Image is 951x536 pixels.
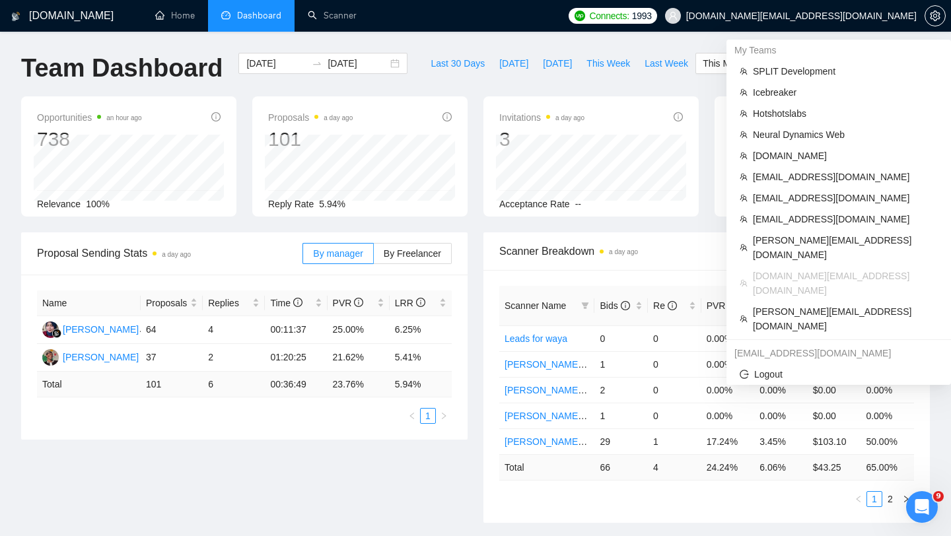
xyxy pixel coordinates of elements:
span: Scanner Name [505,300,566,311]
span: Proposals [268,110,353,125]
td: 0.00% [701,377,755,403]
a: [PERSON_NAME] - UI/UX Fintech [505,385,647,395]
span: [PERSON_NAME][EMAIL_ADDRESS][DOMAIN_NAME] [753,233,938,262]
time: a day ago [555,114,584,121]
td: 0.00% [701,351,755,377]
span: -- [575,199,581,209]
span: team [740,131,748,139]
td: 65.00 % [861,454,914,480]
td: 0.00% [754,403,808,428]
td: 4 [648,454,701,480]
span: right [902,495,910,503]
li: 2 [882,491,898,507]
span: [DOMAIN_NAME][EMAIL_ADDRESS][DOMAIN_NAME] [753,269,938,298]
div: My Teams [726,40,951,61]
li: Previous Page [404,408,420,424]
td: 0.00% [701,403,755,428]
span: team [740,244,748,251]
span: logout [740,370,749,379]
td: 0.00% [754,377,808,403]
span: Neural Dynamics Web [753,127,938,142]
button: This Month [695,53,756,74]
a: homeHome [155,10,195,21]
td: 3.45% [754,428,808,454]
span: team [740,279,748,287]
th: Proposals [141,290,203,316]
td: Total [499,454,594,480]
span: to [312,58,322,69]
td: 101 [141,372,203,397]
span: team [740,173,748,181]
span: user [668,11,678,20]
span: By manager [313,248,363,259]
span: info-circle [668,301,677,310]
th: Name [37,290,141,316]
span: PVR [333,298,364,308]
td: 00:11:37 [265,316,327,344]
span: dashboard [221,11,230,20]
input: End date [328,56,388,71]
a: 1 [421,409,435,423]
span: [EMAIL_ADDRESS][DOMAIN_NAME] [753,170,938,184]
span: Time [270,298,302,308]
time: a day ago [324,114,353,121]
td: 21.62% [328,344,390,372]
span: right [440,412,448,420]
li: Previous Page [851,491,866,507]
td: 17.24% [701,428,755,454]
a: Leads for waya [505,333,567,344]
span: info-circle [674,112,683,121]
span: Last Week [645,56,688,71]
span: Connects: [589,9,629,23]
td: 25.00% [328,316,390,344]
a: RH[PERSON_NAME] [42,323,139,334]
button: [DATE] [492,53,536,74]
iframe: Intercom live chat [906,491,938,523]
span: Last 30 Days [431,56,485,71]
a: [PERSON_NAME] - UI/UX Real Estate [505,411,664,421]
td: 1 [594,351,648,377]
li: 1 [866,491,882,507]
span: Hotshotslabs [753,106,938,121]
span: Relevance [37,199,81,209]
div: [PERSON_NAME] Azuatalam [63,350,184,364]
span: team [740,67,748,75]
span: info-circle [211,112,221,121]
td: 6.06 % [754,454,808,480]
span: Acceptance Rate [499,199,570,209]
span: team [740,152,748,160]
span: team [740,110,748,117]
button: setting [925,5,946,26]
td: 4 [203,316,265,344]
td: 5.94 % [390,372,452,397]
span: 100% [86,199,110,209]
span: team [740,88,748,96]
td: 64 [141,316,203,344]
li: 1 [420,408,436,424]
a: RA[PERSON_NAME] Azuatalam [42,351,184,362]
span: Re [653,300,677,311]
span: This Week [586,56,630,71]
span: Opportunities [37,110,142,125]
td: 0.00% [861,377,914,403]
button: [DATE] [536,53,579,74]
td: 29 [594,428,648,454]
td: Total [37,372,141,397]
a: setting [925,11,946,21]
a: [PERSON_NAME] - UI/UX General [505,436,649,447]
button: Last Week [637,53,695,74]
span: [DATE] [499,56,528,71]
span: left [855,495,863,503]
button: left [404,408,420,424]
td: 5.41% [390,344,452,372]
td: 0 [648,325,701,351]
span: setting [925,11,945,21]
span: swap-right [312,58,322,69]
td: 1 [594,403,648,428]
span: team [740,215,748,223]
td: 01:20:25 [265,344,327,372]
span: Reply Rate [268,199,314,209]
time: a day ago [609,248,638,255]
span: 9 [933,491,944,502]
td: 66 [594,454,648,480]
